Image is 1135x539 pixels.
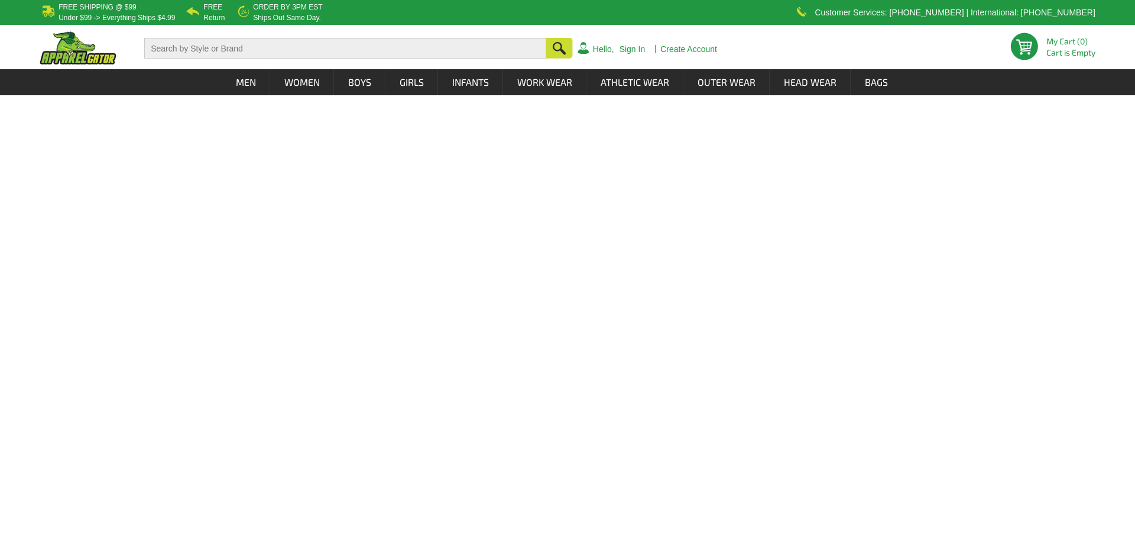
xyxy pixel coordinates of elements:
[40,31,116,64] img: ApparelGator
[203,14,225,21] p: Return
[1046,49,1095,57] span: Cart is Empty
[439,69,502,95] a: Infants
[815,9,1095,16] p: Customer Services: [PHONE_NUMBER] | International: [PHONE_NUMBER]
[770,69,850,95] a: Head Wear
[660,45,717,53] a: Create Account
[504,69,586,95] a: Work Wear
[203,3,222,11] b: Free
[386,69,437,95] a: Girls
[253,3,322,11] b: Order by 3PM EST
[271,69,333,95] a: Women
[593,45,614,53] a: Hello,
[620,45,646,53] a: Sign In
[335,69,385,95] a: Boys
[587,69,683,95] a: Athletic Wear
[222,69,270,95] a: Men
[851,69,901,95] a: Bags
[684,69,769,95] a: Outer Wear
[253,14,322,21] p: ships out same day.
[144,38,546,59] input: Search by Style or Brand
[1046,37,1091,46] li: My Cart (0)
[59,3,137,11] b: Free Shipping @ $99
[59,14,175,21] p: under $99 -> everything ships $4.99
